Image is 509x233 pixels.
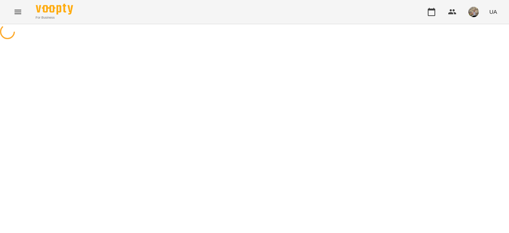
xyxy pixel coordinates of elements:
span: For Business [36,15,73,20]
button: Menu [9,3,27,21]
img: 3b46f58bed39ef2acf68cc3a2c968150.jpeg [468,7,479,17]
button: UA [486,5,500,19]
span: UA [489,8,497,16]
img: Voopty Logo [36,4,73,15]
